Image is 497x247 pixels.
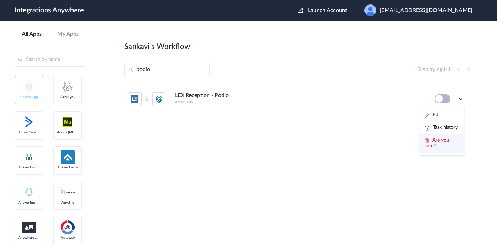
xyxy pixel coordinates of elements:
a: All Apps [14,31,50,38]
img: acculynx-logo.svg [61,80,75,94]
h4: Displaying - [417,66,451,73]
img: adobe-muse-logo.svg [61,115,75,129]
span: AnswerForce [57,165,78,169]
img: aww.png [22,222,36,233]
img: af-app-logo.svg [61,150,75,164]
img: active-campaign-logo.svg [22,115,36,129]
span: Active Campaign [18,130,40,134]
span: Anytime [57,200,78,205]
h2: Sankavi's Workflow [124,42,190,51]
span: Create App [18,95,40,99]
a: My Apps [50,31,86,38]
span: Autotask [57,236,78,240]
img: autotask.png [61,220,75,234]
span: AnswerConnect [18,165,40,169]
span: Launch Account [308,8,347,13]
h4: LEX Reception - Podio [175,92,229,99]
span: 1 [442,66,446,72]
a: Task history [425,125,458,130]
input: Search by name [14,52,86,67]
button: Launch Account [298,7,356,14]
img: Answering_service.png [22,185,36,199]
span: Are you sure? [425,138,449,148]
a: Edit [425,112,441,117]
img: anytime-calendar-logo.svg [61,190,75,194]
h5: a year ago [175,99,425,104]
img: answerconnect-logo.svg [25,153,33,161]
span: AccuLynx [57,95,78,99]
span: Answering Service [18,200,40,205]
span: Anywhere Works [18,236,40,240]
img: launch-acct-icon.svg [298,8,303,13]
img: user.png [364,4,376,16]
span: Adobe [MEDICAL_DATA] [57,130,78,134]
input: Search [124,62,210,77]
span: 1 [448,66,451,72]
span: [EMAIL_ADDRESS][DOMAIN_NAME] [380,7,472,14]
img: add-icon.svg [26,84,32,90]
h1: Integrations Anywhere [14,6,84,14]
